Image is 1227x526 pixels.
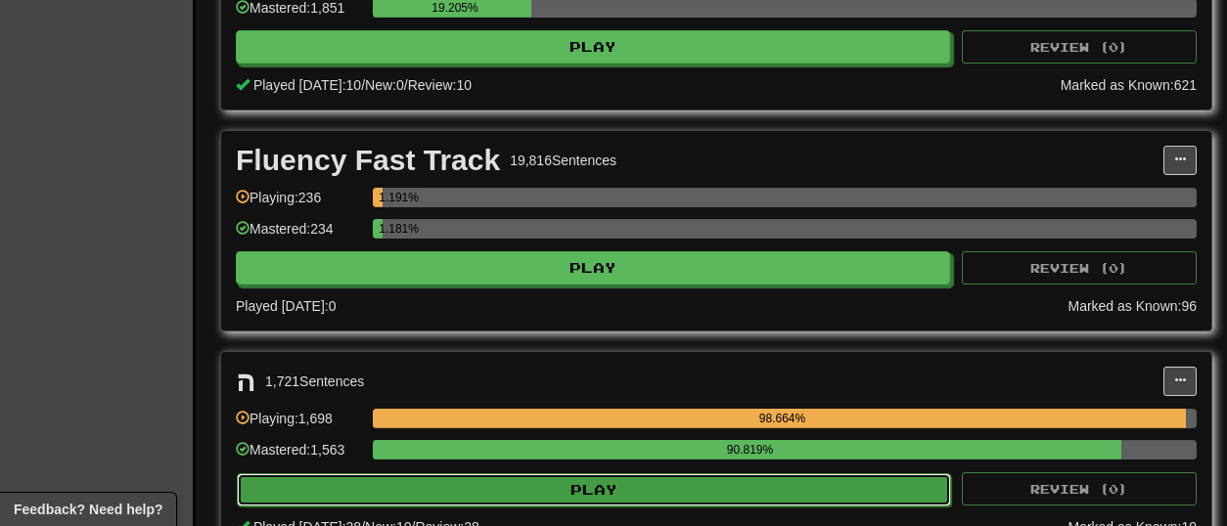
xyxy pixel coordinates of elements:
span: Played [DATE]: 0 [236,298,336,314]
span: New: 0 [365,77,404,93]
div: Playing: 236 [236,188,363,220]
button: Review (0) [962,251,1197,285]
div: 1,721 Sentences [265,372,364,391]
div: 90.819% [379,440,1120,460]
div: Mastered: 1,563 [236,440,363,472]
div: 98.664% [379,409,1185,428]
span: Review: 10 [408,77,472,93]
button: Play [236,30,950,64]
button: Review (0) [962,472,1197,505]
div: Mastered: 234 [236,219,363,251]
div: 1.181% [379,219,383,239]
div: 19,816 Sentences [510,151,616,170]
div: Marked as Known: 96 [1068,296,1197,316]
span: Played [DATE]: 10 [253,77,361,93]
button: Review (0) [962,30,1197,64]
div: Marked as Known: 621 [1061,75,1197,95]
div: Playing: 1,698 [236,409,363,441]
div: ה [236,367,255,396]
button: Play [237,473,951,506]
button: Play [236,251,950,285]
div: Fluency Fast Track [236,146,500,175]
span: / [361,77,365,93]
span: Open feedback widget [14,500,162,519]
span: / [404,77,408,93]
div: 1.191% [379,188,383,207]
